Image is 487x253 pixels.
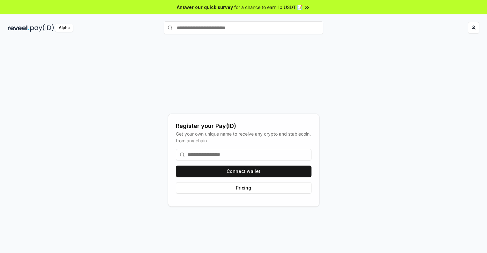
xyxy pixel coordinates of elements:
button: Connect wallet [176,166,311,177]
span: for a chance to earn 10 USDT 📝 [234,4,303,11]
button: Pricing [176,182,311,194]
img: pay_id [30,24,54,32]
img: reveel_dark [8,24,29,32]
div: Register your Pay(ID) [176,122,311,130]
span: Answer our quick survey [177,4,233,11]
div: Get your own unique name to receive any crypto and stablecoin, from any chain [176,130,311,144]
div: Alpha [55,24,73,32]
